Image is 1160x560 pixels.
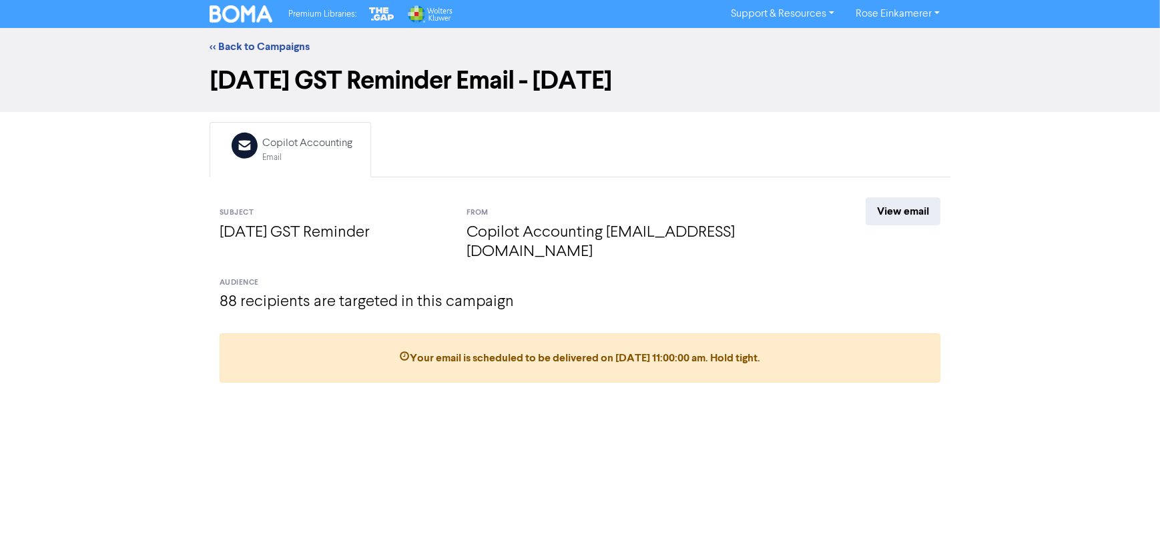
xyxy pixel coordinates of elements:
a: << Back to Campaigns [210,40,310,53]
div: Email [262,151,352,164]
a: Support & Resources [720,3,845,25]
div: From [467,207,817,219]
span: Your email is scheduled to be delivered on [DATE] 11:00:00 am . Hold tight. [400,351,761,365]
div: Copilot Accounting [262,135,352,151]
img: Wolters Kluwer [406,5,452,23]
img: The Gap [367,5,396,23]
iframe: Chat Widget [1093,496,1160,560]
div: Subject [220,207,447,219]
h4: Copilot Accounting [EMAIL_ADDRESS][DOMAIN_NAME] [467,223,817,262]
a: Rose Einkamerer [845,3,950,25]
h4: [DATE] GST Reminder [220,223,447,243]
a: View email [866,197,940,225]
h1: [DATE] GST Reminder Email - [DATE] [210,65,950,96]
img: BOMA Logo [210,5,272,23]
span: Premium Libraries: [288,10,356,19]
h4: 88 recipients are targeted in this campaign [220,293,940,312]
div: Audience [220,277,940,289]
